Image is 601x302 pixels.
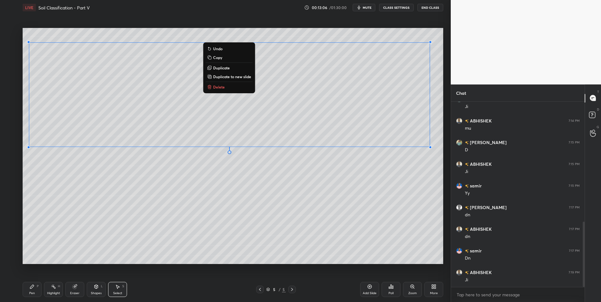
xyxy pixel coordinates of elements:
button: Delete [206,83,252,91]
div: H [58,285,60,288]
div: 7:15 PM [569,140,580,144]
div: Eraser [70,292,80,295]
img: c14c019b8a2646dab65fb16bba351c4d.jpg [456,182,462,189]
div: More [430,292,438,295]
div: 7:15 PM [569,162,580,166]
div: mu [465,125,580,132]
div: Add Slide [363,292,377,295]
div: Pen [29,292,35,295]
img: no-rating-badge.077c3623.svg [465,141,469,144]
button: Copy [206,54,252,61]
div: 5 [271,288,278,291]
h6: samir [469,247,482,254]
div: 7:15 PM [569,184,580,187]
div: Yy [465,190,580,197]
p: Copy [213,55,222,60]
button: Duplicate [206,64,252,72]
div: dn [465,212,580,218]
div: Zoom [408,292,417,295]
div: 7:17 PM [569,205,580,209]
img: no-rating-badge.077c3623.svg [465,119,469,123]
p: D [597,107,599,112]
h4: Soil Classification - Part V [38,5,90,11]
img: e6014d4017c3478a8bc727f8de9f7bcc.jpg [456,269,462,275]
div: L [101,285,103,288]
h6: ABHISHEK [469,226,492,232]
div: 7:17 PM [569,249,580,252]
button: Undo [206,45,252,52]
div: Ji [465,277,580,283]
div: Ji [465,104,580,110]
h6: [PERSON_NAME] [469,204,507,211]
img: no-rating-badge.077c3623.svg [465,249,469,253]
p: Duplicate [213,65,230,70]
img: no-rating-badge.077c3623.svg [465,271,469,274]
h6: ABHISHEK [469,269,492,276]
span: mute [363,5,372,10]
div: Highlight [47,292,60,295]
div: S [122,285,124,288]
div: Shapes [91,292,102,295]
div: P [37,285,39,288]
p: Undo [213,46,223,51]
div: Ji [465,169,580,175]
div: D [465,147,580,153]
p: T [597,89,599,94]
p: Chat [451,85,471,101]
h6: samir [469,182,482,189]
p: G [597,125,599,129]
h6: ABHISHEK [469,161,492,167]
img: no-rating-badge.077c3623.svg [465,184,469,188]
div: 7:19 PM [569,270,580,274]
div: LIVE [23,4,36,11]
img: no-rating-badge.077c3623.svg [465,228,469,231]
h6: ABHISHEK [469,117,492,124]
div: 7:14 PM [569,119,580,122]
img: c14c019b8a2646dab65fb16bba351c4d.jpg [456,247,462,254]
div: Select [113,292,122,295]
button: End Class [417,4,443,11]
div: dn [465,234,580,240]
div: 5 [282,287,286,292]
h6: [PERSON_NAME] [469,139,507,146]
img: e6014d4017c3478a8bc727f8de9f7bcc.jpg [456,226,462,232]
div: 7:17 PM [569,227,580,231]
img: no-rating-badge.077c3623.svg [465,163,469,166]
button: CLASS SETTINGS [379,4,414,11]
div: Dn [465,255,580,262]
p: Duplicate to new slide [213,74,251,79]
button: mute [353,4,375,11]
div: Poll [389,292,394,295]
img: e6014d4017c3478a8bc727f8de9f7bcc.jpg [456,161,462,167]
p: Delete [213,84,225,89]
div: / [279,288,281,291]
button: Duplicate to new slide [206,73,252,80]
img: 3 [456,139,462,145]
img: no-rating-badge.077c3623.svg [465,206,469,209]
div: grid [451,102,585,287]
img: default.png [456,204,462,210]
img: e6014d4017c3478a8bc727f8de9f7bcc.jpg [456,117,462,124]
